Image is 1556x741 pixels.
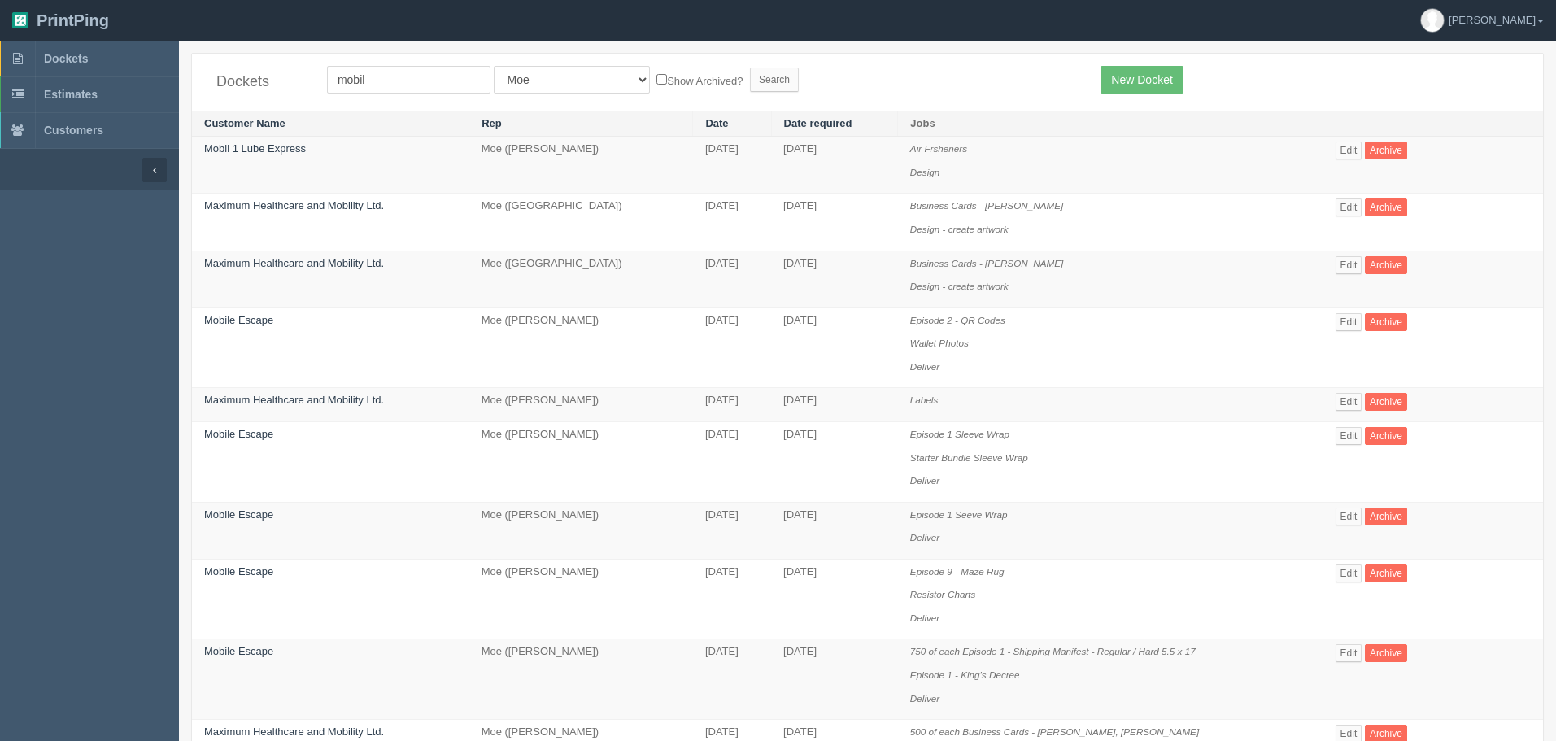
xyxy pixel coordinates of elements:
[1336,427,1362,445] a: Edit
[910,509,1008,520] i: Episode 1 Seeve Wrap
[469,388,693,422] td: Moe ([PERSON_NAME])
[771,307,898,388] td: [DATE]
[44,124,103,137] span: Customers
[1336,313,1362,331] a: Edit
[771,194,898,251] td: [DATE]
[204,117,285,129] a: Customer Name
[204,257,384,269] a: Maximum Healthcare and Mobility Ltd.
[910,429,1009,439] i: Episode 1 Sleeve Wrap
[469,194,693,251] td: Moe ([GEOGRAPHIC_DATA])
[1336,508,1362,525] a: Edit
[204,726,384,738] a: Maximum Healthcare and Mobility Ltd.
[910,167,939,177] i: Design
[656,74,667,85] input: Show Archived?
[771,559,898,639] td: [DATE]
[771,251,898,307] td: [DATE]
[469,251,693,307] td: Moe ([GEOGRAPHIC_DATA])
[693,388,771,422] td: [DATE]
[1365,313,1407,331] a: Archive
[469,559,693,639] td: Moe ([PERSON_NAME])
[469,421,693,502] td: Moe ([PERSON_NAME])
[1336,644,1362,662] a: Edit
[1365,393,1407,411] a: Archive
[910,589,976,599] i: Resistor Charts
[204,142,306,155] a: Mobil 1 Lube Express
[693,307,771,388] td: [DATE]
[693,251,771,307] td: [DATE]
[910,143,967,154] i: Air Frsheners
[1336,198,1362,216] a: Edit
[1365,564,1407,582] a: Archive
[910,315,1005,325] i: Episode 2 - QR Codes
[910,612,939,623] i: Deliver
[469,137,693,194] td: Moe ([PERSON_NAME])
[910,361,939,372] i: Deliver
[44,52,88,65] span: Dockets
[327,66,490,94] input: Customer Name
[910,452,1028,463] i: Starter Bundle Sleeve Wrap
[910,693,939,704] i: Deliver
[771,502,898,559] td: [DATE]
[1336,393,1362,411] a: Edit
[693,194,771,251] td: [DATE]
[910,338,969,348] i: Wallet Photos
[771,388,898,422] td: [DATE]
[1336,142,1362,159] a: Edit
[44,88,98,101] span: Estimates
[216,74,303,90] h4: Dockets
[469,502,693,559] td: Moe ([PERSON_NAME])
[482,117,502,129] a: Rep
[910,646,1196,656] i: 750 of each Episode 1 - Shipping Manifest - Regular / Hard 5.5 x 17
[693,639,771,720] td: [DATE]
[1336,256,1362,274] a: Edit
[910,566,1005,577] i: Episode 9 - Maze Rug
[693,559,771,639] td: [DATE]
[1365,256,1407,274] a: Archive
[910,200,1063,211] i: Business Cards - [PERSON_NAME]
[910,258,1063,268] i: Business Cards - [PERSON_NAME]
[469,639,693,720] td: Moe ([PERSON_NAME])
[771,421,898,502] td: [DATE]
[910,669,1020,680] i: Episode 1 - King's Decree
[204,508,273,521] a: Mobile Escape
[1365,644,1407,662] a: Archive
[771,639,898,720] td: [DATE]
[1365,427,1407,445] a: Archive
[910,726,1199,737] i: 500 of each Business Cards - [PERSON_NAME], [PERSON_NAME]
[771,137,898,194] td: [DATE]
[1365,198,1407,216] a: Archive
[705,117,728,129] a: Date
[1365,508,1407,525] a: Archive
[693,137,771,194] td: [DATE]
[910,281,1009,291] i: Design - create artwork
[204,394,384,406] a: Maximum Healthcare and Mobility Ltd.
[1336,564,1362,582] a: Edit
[750,68,799,92] input: Search
[204,565,273,578] a: Mobile Escape
[656,71,743,89] label: Show Archived?
[204,428,273,440] a: Mobile Escape
[910,532,939,543] i: Deliver
[898,111,1323,137] th: Jobs
[1421,9,1444,32] img: avatar_default-7531ab5dedf162e01f1e0bb0964e6a185e93c5c22dfe317fb01d7f8cd2b1632c.jpg
[1365,142,1407,159] a: Archive
[1101,66,1183,94] a: New Docket
[204,199,384,211] a: Maximum Healthcare and Mobility Ltd.
[910,394,938,405] i: Labels
[12,12,28,28] img: logo-3e63b451c926e2ac314895c53de4908e5d424f24456219fb08d385ab2e579770.png
[784,117,852,129] a: Date required
[910,224,1009,234] i: Design - create artwork
[693,502,771,559] td: [DATE]
[204,314,273,326] a: Mobile Escape
[469,307,693,388] td: Moe ([PERSON_NAME])
[204,645,273,657] a: Mobile Escape
[910,475,939,486] i: Deliver
[693,421,771,502] td: [DATE]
